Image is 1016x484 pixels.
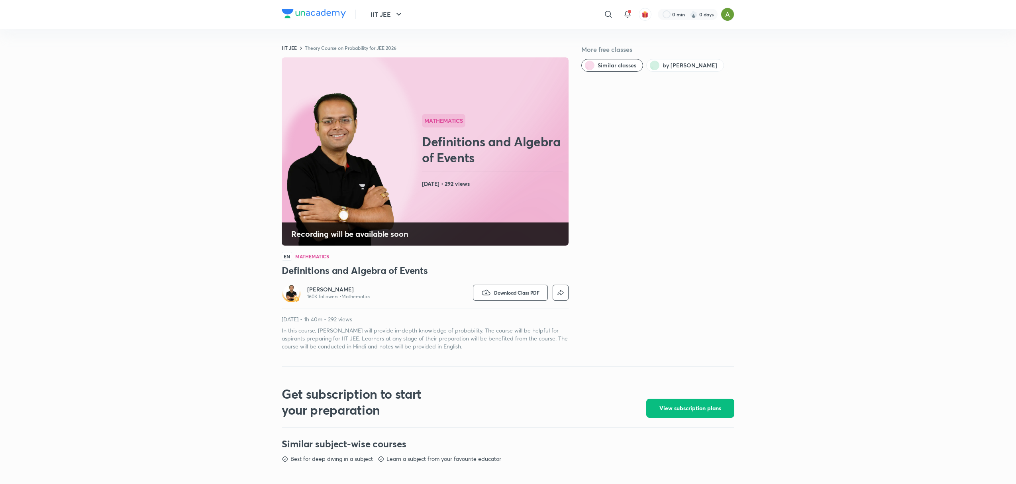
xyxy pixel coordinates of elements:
[282,327,569,350] p: In this course, [PERSON_NAME] will provide in-depth knowledge of probability. The course will be ...
[641,11,649,18] img: avatar
[721,8,734,21] img: Ajay A
[282,315,569,323] p: [DATE] • 1h 40m • 292 views
[305,45,396,51] a: Theory Course on Probability for JEE 2026
[295,254,329,259] h4: Mathematics
[282,437,734,450] h3: Similar subject-wise courses
[283,285,299,301] img: Avatar
[282,252,292,261] span: EN
[386,455,501,463] p: Learn a subject from your favourite educator
[294,296,299,302] img: badge
[282,9,346,18] img: Company Logo
[307,293,370,300] p: 160K followers • Mathematics
[282,264,569,277] h3: Definitions and Algebra of Events
[639,8,651,21] button: avatar
[307,285,370,293] a: [PERSON_NAME]
[366,6,408,22] button: IIT JEE
[690,10,698,18] img: streak
[282,283,301,302] a: Avatarbadge
[646,399,734,418] button: View subscription plans
[473,285,548,301] button: Download Class PDF
[494,289,539,296] span: Download Class PDF
[659,404,721,412] span: View subscription plans
[646,59,724,72] button: by Vineet Loomba
[291,229,408,239] h4: Recording will be available soon
[581,59,643,72] button: Similar classes
[290,455,373,463] p: Best for deep diving in a subject
[282,9,346,20] a: Company Logo
[422,134,565,165] h2: Definitions and Algebra of Events
[598,61,636,69] span: Similar classes
[282,45,297,51] a: IIT JEE
[581,45,734,54] h5: More free classes
[422,179,565,189] h4: [DATE] • 292 views
[663,61,717,69] span: by Vineet Loomba
[282,386,445,418] h2: Get subscription to start your preparation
